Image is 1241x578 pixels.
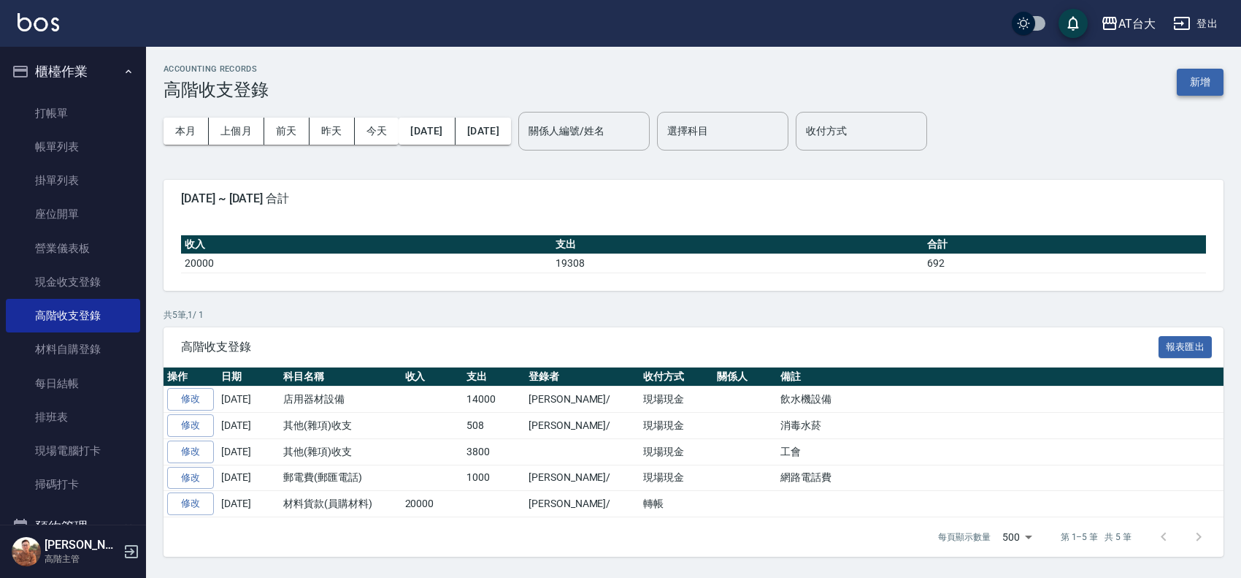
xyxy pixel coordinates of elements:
a: 現金收支登錄 [6,265,140,299]
p: 第 1–5 筆 共 5 筆 [1061,531,1131,544]
th: 操作 [164,368,218,387]
td: 20000 [401,491,464,517]
td: [PERSON_NAME]/ [525,465,639,491]
td: [PERSON_NAME]/ [525,413,639,439]
td: 郵電費(郵匯電話) [280,465,401,491]
td: 19308 [552,254,923,273]
p: 共 5 筆, 1 / 1 [164,308,1223,322]
td: [DATE] [218,387,280,413]
span: 高階收支登錄 [181,340,1159,354]
button: 昨天 [310,118,355,145]
td: [DATE] [218,438,280,465]
button: [DATE] [399,118,455,145]
th: 日期 [218,368,280,387]
a: 修改 [167,493,214,515]
button: 預約管理 [6,508,140,546]
th: 收入 [181,235,552,254]
button: 前天 [264,118,310,145]
th: 支出 [552,235,923,254]
a: 營業儀表板 [6,232,140,265]
td: 現場現金 [639,465,713,491]
a: 現場電腦打卡 [6,434,140,468]
p: 高階主管 [45,552,119,566]
th: 支出 [463,368,525,387]
a: 修改 [167,441,214,463]
td: 14000 [463,387,525,413]
a: 材料自購登錄 [6,332,140,366]
td: 其他(雜項)收支 [280,438,401,465]
a: 帳單列表 [6,130,140,164]
a: 高階收支登錄 [6,299,140,332]
th: 收入 [401,368,464,387]
a: 座位開單 [6,197,140,231]
button: 櫃檯作業 [6,53,140,91]
td: [DATE] [218,465,280,491]
td: [PERSON_NAME]/ [525,387,639,413]
td: 現場現金 [639,413,713,439]
th: 合計 [923,235,1206,254]
td: 消毒水菸 [777,413,1223,439]
a: 報表匯出 [1159,339,1213,353]
td: [PERSON_NAME]/ [525,491,639,517]
a: 修改 [167,414,214,437]
th: 關係人 [713,368,777,387]
td: 網路電話費 [777,465,1223,491]
button: AT台大 [1095,9,1161,39]
a: 排班表 [6,400,140,434]
td: 692 [923,254,1206,273]
td: 轉帳 [639,491,713,517]
th: 科目名稱 [280,368,401,387]
a: 新增 [1177,75,1223,88]
td: 現場現金 [639,438,713,465]
h3: 高階收支登錄 [164,80,269,100]
button: 上個月 [209,118,264,145]
button: 登出 [1167,10,1223,37]
button: 本月 [164,118,209,145]
td: 508 [463,413,525,439]
td: 20000 [181,254,552,273]
td: 其他(雜項)收支 [280,413,401,439]
a: 修改 [167,467,214,490]
button: 新增 [1177,69,1223,96]
td: 現場現金 [639,387,713,413]
th: 備註 [777,368,1223,387]
td: 3800 [463,438,525,465]
th: 收付方式 [639,368,713,387]
td: 1000 [463,465,525,491]
h2: ACCOUNTING RECORDS [164,64,269,74]
a: 掛單列表 [6,164,140,197]
button: [DATE] [456,118,511,145]
p: 每頁顯示數量 [938,531,991,544]
th: 登錄者 [525,368,639,387]
a: 打帳單 [6,96,140,130]
img: Logo [18,13,59,31]
a: 修改 [167,388,214,411]
button: save [1058,9,1088,38]
td: 店用器材設備 [280,387,401,413]
button: 報表匯出 [1159,336,1213,359]
td: [DATE] [218,491,280,517]
td: 工會 [777,438,1223,465]
button: 今天 [355,118,399,145]
td: 材料貨款(員購材料) [280,491,401,517]
div: AT台大 [1118,15,1156,33]
a: 每日結帳 [6,367,140,400]
img: Person [12,537,41,566]
h5: [PERSON_NAME] [45,538,119,552]
td: [DATE] [218,413,280,439]
td: 飲水機設備 [777,387,1223,413]
a: 掃碼打卡 [6,468,140,501]
div: 500 [996,517,1037,557]
span: [DATE] ~ [DATE] 合計 [181,191,1206,206]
